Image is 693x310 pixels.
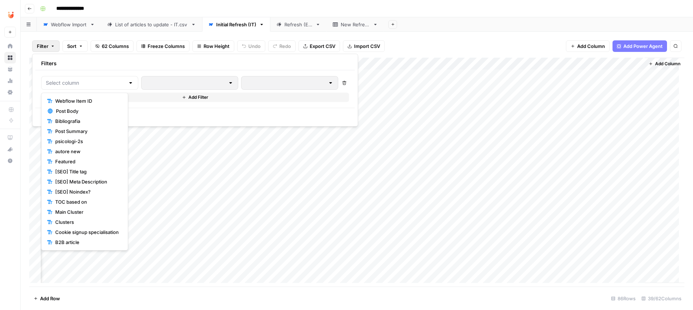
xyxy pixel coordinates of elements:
[101,17,202,32] a: List of articles to update - IT.csv
[4,132,16,143] a: AirOps Academy
[4,63,16,75] a: Your Data
[268,40,296,52] button: Redo
[55,208,119,216] span: Main Cluster
[102,43,129,50] span: 62 Columns
[115,21,188,28] div: List of articles to update - IT.csv
[55,229,119,236] span: Cookie signup specialisation
[646,59,683,68] button: Add Column
[4,75,16,87] a: Usage
[51,21,87,28] div: Webflow Import
[4,52,16,63] a: Browse
[55,138,119,145] span: psicologi-2s
[202,17,270,32] a: Initial Refresh (IT)
[55,97,119,105] span: Webflow Item ID
[188,94,208,101] span: Add Filter
[55,239,119,246] span: B2B article
[55,118,119,125] span: Bibliografia
[270,17,327,32] a: Refresh (ES)
[341,21,370,28] div: New Refresh
[56,107,119,115] span: Post Body
[298,40,340,52] button: Export CSV
[279,43,291,50] span: Redo
[4,40,16,52] a: Home
[29,293,64,304] button: Add Row
[55,168,119,175] span: [SEO] Title tag
[4,143,16,155] button: What's new?
[40,295,60,302] span: Add Row
[136,40,189,52] button: Freeze Columns
[4,8,17,21] img: Unobravo Logo
[655,61,680,67] span: Add Column
[46,79,125,87] input: Select column
[55,188,119,195] span: [SEO] Noindex?
[5,144,16,155] div: What's new?
[613,40,667,52] button: Add Power Agent
[55,198,119,205] span: TOC based on
[310,43,335,50] span: Export CSV
[4,6,16,24] button: Workspace: Unobravo
[216,21,256,28] div: Initial Refresh (IT)
[62,40,88,52] button: Sort
[566,40,610,52] button: Add Column
[608,293,638,304] div: 86 Rows
[237,40,265,52] button: Undo
[638,293,684,304] div: 39/62 Columns
[67,43,77,50] span: Sort
[37,43,48,50] span: Filter
[32,54,358,127] div: Filter
[41,93,349,102] button: Add Filter
[354,43,380,50] span: Import CSV
[37,17,101,32] a: Webflow Import
[55,178,119,185] span: [SEO] Meta Description
[91,40,134,52] button: 62 Columns
[4,155,16,167] button: Help + Support
[623,43,663,50] span: Add Power Agent
[55,218,119,226] span: Clusters
[327,17,384,32] a: New Refresh
[204,43,230,50] span: Row Height
[192,40,234,52] button: Row Height
[35,57,355,70] div: Filters
[577,43,605,50] span: Add Column
[343,40,385,52] button: Import CSV
[55,158,119,165] span: Featured
[148,43,185,50] span: Freeze Columns
[248,43,261,50] span: Undo
[4,87,16,98] a: Settings
[55,148,119,155] span: autore new
[32,40,60,52] button: Filter
[284,21,313,28] div: Refresh (ES)
[55,128,119,135] span: Post Summary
